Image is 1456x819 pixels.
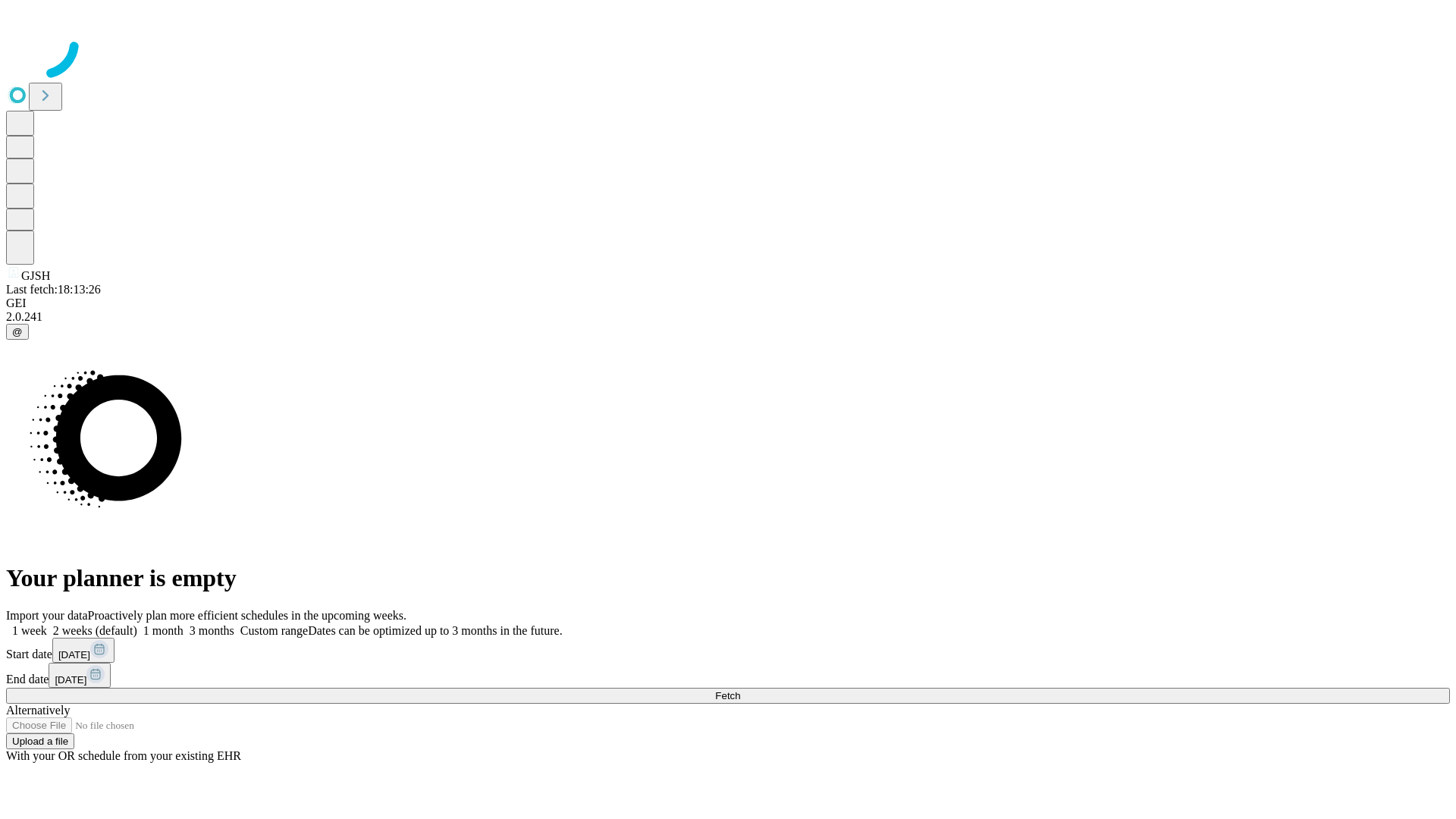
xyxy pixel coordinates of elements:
[715,690,740,701] span: Fetch
[6,609,88,622] span: Import your data
[12,624,47,637] span: 1 week
[53,624,137,637] span: 2 weeks (default)
[6,733,74,749] button: Upload a file
[12,326,23,337] span: @
[21,269,50,282] span: GJSH
[6,663,1450,688] div: End date
[6,749,241,762] span: With your OR schedule from your existing EHR
[6,704,70,717] span: Alternatively
[49,663,111,688] button: [DATE]
[88,609,406,622] span: Proactively plan more efficient schedules in the upcoming weeks.
[6,688,1450,704] button: Fetch
[6,297,1450,310] div: GEI
[6,283,101,296] span: Last fetch: 18:13:26
[6,564,1450,592] h1: Your planner is empty
[143,624,184,637] span: 1 month
[52,638,115,663] button: [DATE]
[6,638,1450,663] div: Start date
[308,624,562,637] span: Dates can be optimized up to 3 months in the future.
[240,624,308,637] span: Custom range
[6,310,1450,324] div: 2.0.241
[190,624,234,637] span: 3 months
[55,674,86,686] span: [DATE]
[58,649,90,661] span: [DATE]
[6,324,29,340] button: @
